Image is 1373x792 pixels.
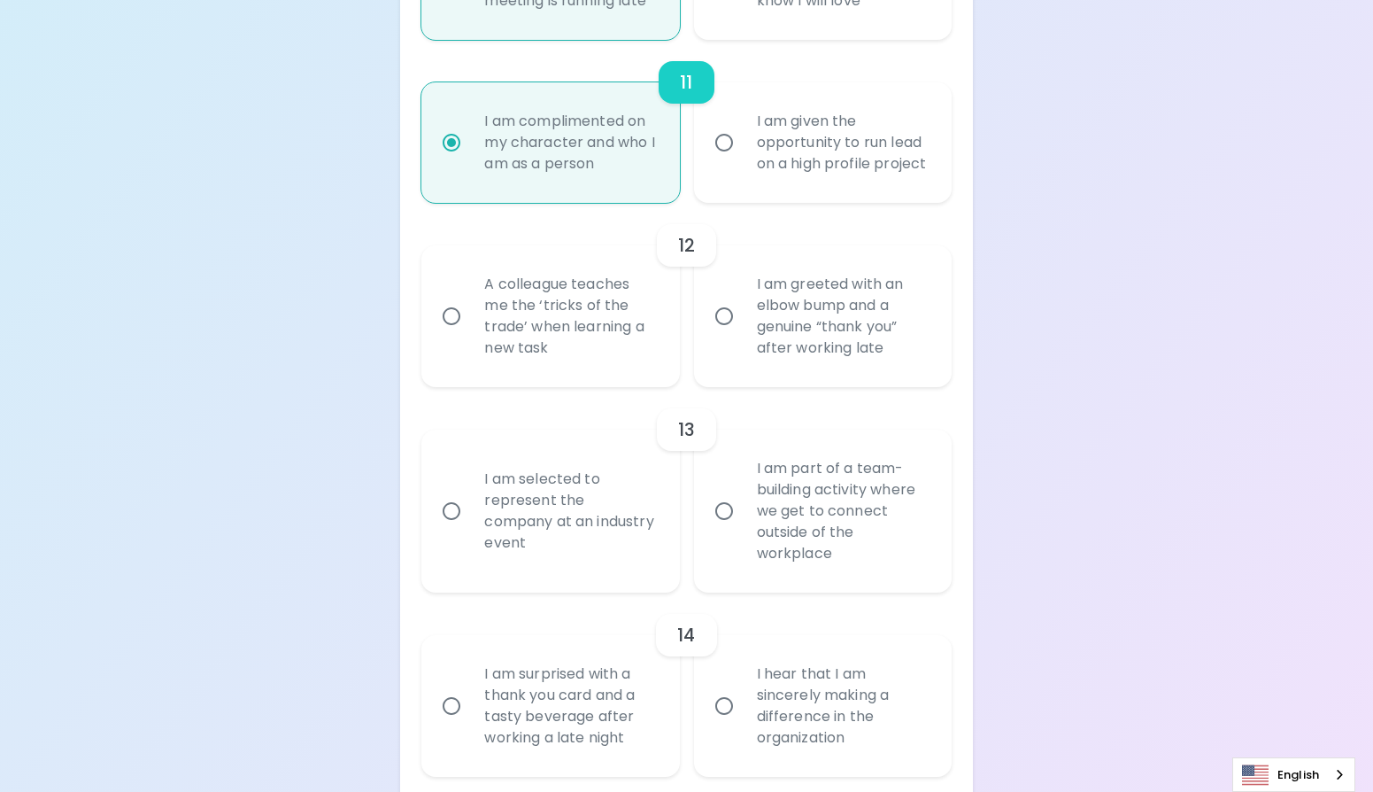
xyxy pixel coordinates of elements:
[743,89,942,196] div: I am given the opportunity to run lead on a high profile project
[678,231,695,260] h6: 12
[743,437,942,586] div: I am part of a team-building activity where we get to connect outside of the workplace
[470,447,669,575] div: I am selected to represent the company at an industry event
[743,252,942,380] div: I am greeted with an elbow bump and a genuine “thank you” after working late
[680,68,692,97] h6: 11
[470,89,669,196] div: I am complimented on my character and who I am as a person
[421,40,951,203] div: choice-group-check
[677,621,695,649] h6: 14
[470,252,669,380] div: A colleague teaches me the ‘tricks of the trade’ when learning a new task
[1232,757,1355,792] div: Language
[421,387,951,593] div: choice-group-check
[470,642,669,770] div: I am surprised with a thank you card and a tasty beverage after working a late night
[1232,757,1355,792] aside: Language selected: English
[421,203,951,387] div: choice-group-check
[743,642,942,770] div: I hear that I am sincerely making a difference in the organization
[1233,758,1354,791] a: English
[678,415,695,444] h6: 13
[421,593,951,777] div: choice-group-check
